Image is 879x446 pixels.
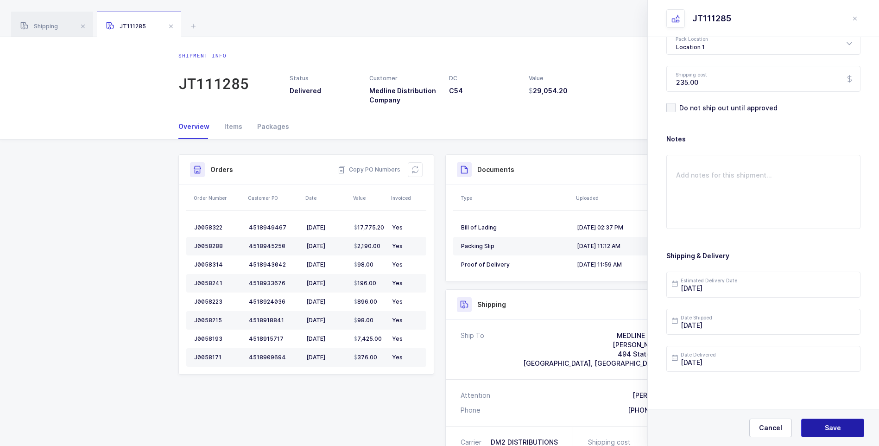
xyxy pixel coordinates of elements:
[306,224,347,231] div: [DATE]
[306,280,347,287] div: [DATE]
[666,134,860,144] h3: Notes
[369,86,438,105] h3: Medline Distribution Company
[849,13,860,24] button: close drawer
[338,165,400,174] button: Copy PO Numbers
[194,354,241,361] div: J0058171
[392,224,403,231] span: Yes
[759,423,782,433] span: Cancel
[461,224,569,231] div: Bill of Lading
[461,194,570,202] div: Type
[523,331,685,340] div: MEDLINE INDUSTRIES
[666,66,860,92] input: Shipping cost
[306,317,347,324] div: [DATE]
[353,194,386,202] div: Value
[194,224,241,231] div: J0058322
[392,280,403,287] span: Yes
[306,335,347,343] div: [DATE]
[529,74,597,83] div: Value
[391,194,424,202] div: Invoiced
[306,261,347,268] div: [DATE]
[249,224,299,231] div: 4518949467
[666,251,860,261] h3: Shipping & Delivery
[576,194,690,202] div: Uploaded
[354,224,384,231] span: 17,775.20
[178,114,217,139] div: Overview
[392,335,403,342] span: Yes
[249,280,299,287] div: 4518933676
[305,194,348,202] div: Date
[825,423,841,433] span: Save
[392,354,403,361] span: Yes
[392,317,403,324] span: Yes
[249,261,299,268] div: 4518943042
[676,103,778,112] span: Do not ship out until approved
[210,165,233,174] h3: Orders
[354,298,377,306] span: 896.00
[354,317,373,324] span: 98.00
[392,242,403,249] span: Yes
[692,13,731,24] div: JT111285
[523,340,685,350] div: [PERSON_NAME] - C54
[249,354,299,361] div: 4518909694
[749,419,792,437] button: Cancel
[194,298,241,306] div: J0058223
[392,298,403,305] span: Yes
[354,280,376,287] span: 196.00
[194,194,242,202] div: Order Number
[477,165,514,174] h3: Documents
[290,74,358,83] div: Status
[249,242,299,250] div: 4518945250
[306,242,347,250] div: [DATE]
[523,350,685,359] div: 494 State Route 416
[477,300,506,309] h3: Shipping
[449,86,518,96] h3: C54
[354,335,382,343] span: 7,425.00
[250,114,289,139] div: Packages
[290,86,358,96] h3: Delivered
[449,74,518,83] div: DC
[194,280,241,287] div: J0058241
[194,242,241,250] div: J0058288
[461,261,569,268] div: Proof of Delivery
[801,419,864,437] button: Save
[369,74,438,83] div: Customer
[523,359,685,367] span: [GEOGRAPHIC_DATA], [GEOGRAPHIC_DATA], 12549
[577,242,685,250] div: [DATE] 11:12 AM
[248,194,300,202] div: Customer PO
[249,317,299,324] div: 4518918841
[577,261,685,268] div: [DATE] 11:59 AM
[632,391,685,400] div: [PERSON_NAME]
[529,86,568,96] span: 29,054.20
[194,261,241,268] div: J0058314
[194,335,241,343] div: J0058193
[392,261,403,268] span: Yes
[306,354,347,361] div: [DATE]
[178,52,249,59] div: Shipment info
[249,298,299,306] div: 4518924036
[249,335,299,343] div: 4518915717
[354,354,377,361] span: 376.00
[577,224,685,231] div: [DATE] 02:37 PM
[628,406,685,415] div: [PHONE_NUMBER]
[306,298,347,306] div: [DATE]
[461,331,484,368] div: Ship To
[461,391,490,400] div: Attention
[461,242,569,250] div: Packing Slip
[106,23,146,30] span: JT111285
[354,242,380,250] span: 2,190.00
[217,114,250,139] div: Items
[461,406,481,415] div: Phone
[354,261,373,268] span: 98.00
[20,23,58,30] span: Shipping
[194,317,241,324] div: J0058215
